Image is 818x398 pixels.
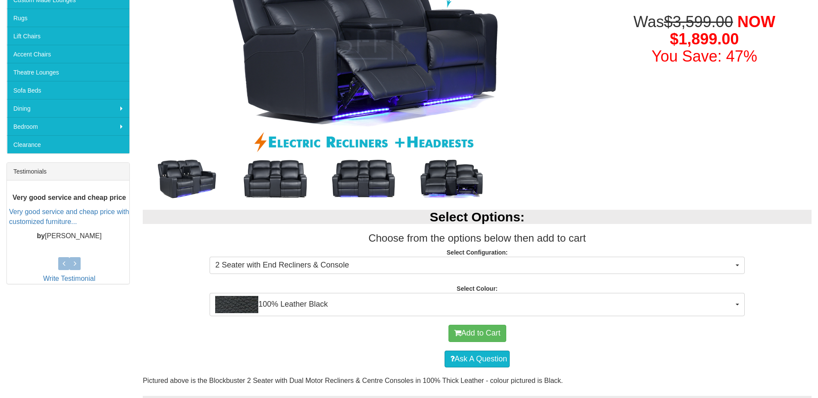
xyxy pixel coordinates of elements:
[652,47,757,65] font: You Save: 47%
[43,275,95,282] a: Write Testimonial
[448,325,506,342] button: Add to Cart
[143,233,812,244] h3: Choose from the options below then add to cart
[7,27,129,45] a: Lift Chairs
[670,13,775,48] span: NOW $1,899.00
[7,117,129,135] a: Bedroom
[457,285,498,292] strong: Select Colour:
[7,81,129,99] a: Sofa Beds
[7,63,129,81] a: Theatre Lounges
[447,249,508,256] strong: Select Configuration:
[13,194,126,202] b: Very good service and cheap price
[7,135,129,153] a: Clearance
[445,351,510,368] a: Ask A Question
[215,296,258,313] img: 100% Leather Black
[7,45,129,63] a: Accent Chairs
[210,257,745,274] button: 2 Seater with End Recliners & Console
[430,210,525,224] b: Select Options:
[37,232,45,239] b: by
[215,296,733,313] span: 100% Leather Black
[9,231,129,241] p: [PERSON_NAME]
[597,13,812,65] h1: Was
[7,9,129,27] a: Rugs
[7,99,129,117] a: Dining
[215,260,733,271] span: 2 Seater with End Recliners & Console
[664,13,733,31] del: $3,599.00
[9,208,129,225] a: Very good service and cheap price with customized furniture...
[210,293,745,316] button: 100% Leather Black100% Leather Black
[7,163,129,180] div: Testimonials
